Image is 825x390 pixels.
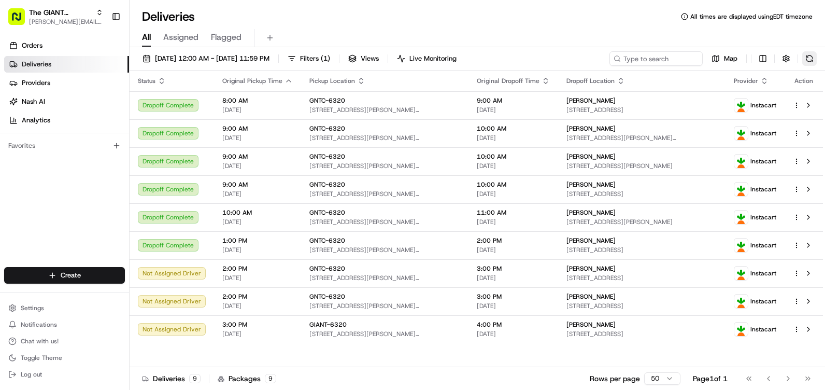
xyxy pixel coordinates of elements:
span: 10:00 AM [477,180,550,189]
span: Notifications [21,321,57,329]
img: 1736555255976-a54dd68f-1ca7-489b-9aae-adbdc363a1c4 [10,99,29,118]
span: [STREET_ADDRESS][PERSON_NAME] [566,162,717,170]
span: Status [138,77,155,85]
div: Deliveries [142,373,201,384]
a: Providers [4,75,129,91]
span: [DATE] [477,190,550,198]
img: profile_instacart_ahold_partner.png [734,239,748,252]
span: 4:00 PM [477,321,550,329]
span: Filters [300,54,330,63]
span: Instacart [750,185,776,193]
span: [STREET_ADDRESS][PERSON_NAME][PERSON_NAME] [309,134,460,142]
span: Instacart [750,269,776,277]
span: [STREET_ADDRESS][PERSON_NAME][PERSON_NAME] [309,106,460,114]
a: Nash AI [4,93,129,110]
button: Toggle Theme [4,351,125,365]
span: [DATE] [222,190,293,198]
span: Instacart [750,325,776,333]
div: Start new chat [47,99,170,109]
span: [DATE] [477,106,550,114]
button: [PERSON_NAME][EMAIL_ADDRESS][PERSON_NAME][DOMAIN_NAME] [29,18,103,26]
span: 10:00 AM [222,208,293,217]
span: Deliveries [22,60,51,69]
button: See all [161,133,189,145]
span: 1:00 PM [222,236,293,245]
span: 9:00 AM [222,152,293,161]
button: Settings [4,301,125,315]
span: Original Dropoff Time [477,77,539,85]
span: [STREET_ADDRESS][PERSON_NAME][PERSON_NAME] [309,190,460,198]
span: [STREET_ADDRESS] [566,190,717,198]
span: Flagged [211,31,241,44]
div: 9 [265,374,276,383]
a: Analytics [4,112,129,129]
span: [STREET_ADDRESS][PERSON_NAME][PERSON_NAME] [309,274,460,282]
input: Type to search [609,51,703,66]
span: 2:00 PM [477,236,550,245]
span: Providers [22,78,50,88]
span: 3:00 PM [222,321,293,329]
span: [DATE] [222,274,293,282]
span: Instacart [750,297,776,305]
span: [STREET_ADDRESS][PERSON_NAME][PERSON_NAME] [309,218,460,226]
span: Map [724,54,737,63]
img: profile_instacart_ahold_partner.png [734,155,748,168]
button: Views [344,51,383,66]
span: Instacart [750,213,776,221]
img: profile_instacart_ahold_partner.png [734,127,748,140]
img: profile_instacart_ahold_partner.png [734,323,748,336]
span: 9:00 AM [477,96,550,105]
span: Analytics [22,116,50,125]
span: [DATE] [477,330,550,338]
span: [STREET_ADDRESS] [566,246,717,254]
span: 9:00 AM [222,180,293,189]
span: 2:00 PM [222,264,293,273]
a: 📗Knowledge Base [6,200,83,218]
p: Welcome 👋 [10,41,189,58]
a: Powered byPylon [73,229,125,237]
span: Chat with us! [21,337,59,345]
span: Orders [22,41,42,50]
span: [DATE] [222,218,293,226]
span: GNTC-6320 [309,264,345,273]
span: [DATE] [477,302,550,310]
span: [DATE] [222,246,293,254]
span: [STREET_ADDRESS] [566,330,717,338]
span: 9:00 AM [222,124,293,133]
div: 💻 [88,205,96,213]
span: Dropoff Location [566,77,615,85]
span: [PERSON_NAME] [566,236,616,245]
span: Live Monitoring [409,54,457,63]
span: 2:00 PM [222,292,293,301]
span: The GIANT Company [29,7,92,18]
span: [STREET_ADDRESS] [566,302,717,310]
span: [STREET_ADDRESS] [566,106,717,114]
span: GNTC-6320 [309,292,345,301]
div: Packages [218,373,276,384]
span: [PERSON_NAME] [566,321,616,329]
button: Live Monitoring [392,51,461,66]
span: GNTC-6320 [309,124,345,133]
p: Rows per page [590,373,640,384]
span: [STREET_ADDRESS][PERSON_NAME][PERSON_NAME] [309,302,460,310]
div: Past conversations [10,135,66,143]
span: [DATE] [477,134,550,142]
img: profile_instacart_ahold_partner.png [734,211,748,224]
span: ( 1 ) [321,54,330,63]
span: 3:00 PM [477,292,550,301]
button: Chat with us! [4,334,125,349]
button: Refresh [802,51,817,66]
span: 8:00 AM [222,96,293,105]
span: [PERSON_NAME] [566,180,616,189]
img: profile_instacart_ahold_partner.png [734,183,748,196]
span: [DATE] 12:00 AM - [DATE] 11:59 PM [155,54,269,63]
span: Assigned [163,31,198,44]
span: [PERSON_NAME] [566,152,616,161]
button: Log out [4,367,125,382]
span: Original Pickup Time [222,77,282,85]
div: Page 1 of 1 [693,373,728,384]
button: Notifications [4,317,125,332]
button: The GIANT Company[PERSON_NAME][EMAIL_ADDRESS][PERSON_NAME][DOMAIN_NAME] [4,4,107,29]
div: Action [793,77,815,85]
